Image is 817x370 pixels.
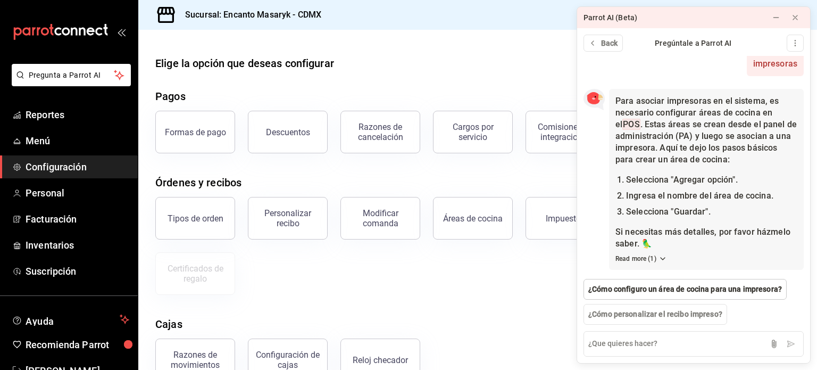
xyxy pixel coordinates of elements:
[255,208,321,228] div: Personalizar recibo
[622,119,640,130] span: POS
[266,127,310,137] div: Descuentos
[168,213,223,224] div: Tipos de orden
[26,313,115,326] span: Ayuda
[26,264,129,278] span: Suscripción
[532,122,598,142] div: Comisiones de integraciones
[165,127,226,137] div: Formas de pago
[583,12,637,23] div: Parrot AI (Beta)
[588,309,722,320] span: ¿Cómo personalizar el recibo impreso?
[7,77,131,88] a: Pregunta a Parrot AI
[155,111,235,153] button: Formas de pago
[248,111,328,153] button: Descuentos
[443,213,503,224] div: Áreas de cocina
[626,206,797,218] li: Selecciona "Guardar".
[526,197,605,240] button: Impuestos
[255,350,321,370] div: Configuración de cajas
[583,279,787,300] button: ¿Cómo configuro un área de cocina para una impresora?
[347,122,413,142] div: Razones de cancelación
[340,111,420,153] button: Razones de cancelación
[626,190,797,202] li: Ingresa el nombre del área de cocina.
[155,316,182,332] div: Cajas
[155,252,235,295] button: Certificados de regalo
[347,208,413,228] div: Modificar comanda
[433,197,513,240] button: Áreas de cocina
[26,108,129,122] span: Reportes
[26,212,129,226] span: Facturación
[155,175,241,191] div: Órdenes y recibos
[753,58,797,70] span: impresoras
[26,338,129,352] span: Recomienda Parrot
[26,134,129,148] span: Menú
[26,238,129,252] span: Inventarios
[615,96,797,165] span: Para asociar impresoras en el sistema, es necesario configurar áreas de cocina en el . Estas área...
[162,264,228,284] div: Certificados de regalo
[546,213,585,224] div: Impuestos
[526,111,605,153] button: Comisiones de integraciones
[155,197,235,240] button: Tipos de orden
[433,111,513,153] button: Cargos por servicio
[583,304,727,325] button: ¿Cómo personalizar el recibo impreso?
[583,35,623,52] button: Back
[26,160,129,174] span: Configuración
[248,197,328,240] button: Personalizar recibo
[162,350,228,370] div: Razones de movimientos
[29,70,114,81] span: Pregunta a Parrot AI
[615,254,667,264] button: Read more (1)
[626,174,797,186] li: Selecciona "Agregar opción".
[340,197,420,240] button: Modificar comanda
[615,226,797,250] p: Si necesitas más detalles, por favor házmelo saber. 🦜
[353,355,408,365] div: Reloj checador
[440,122,506,142] div: Cargos por servicio
[177,9,321,21] h3: Sucursal: Encanto Masaryk - CDMX
[623,38,764,49] div: Pregúntale a Parrot AI
[601,38,618,49] span: Back
[155,55,334,71] div: Elige la opción que deseas configurar
[12,64,131,86] button: Pregunta a Parrot AI
[588,284,782,295] span: ¿Cómo configuro un área de cocina para una impresora?
[26,186,129,200] span: Personal
[117,28,126,36] button: open_drawer_menu
[155,88,186,104] div: Pagos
